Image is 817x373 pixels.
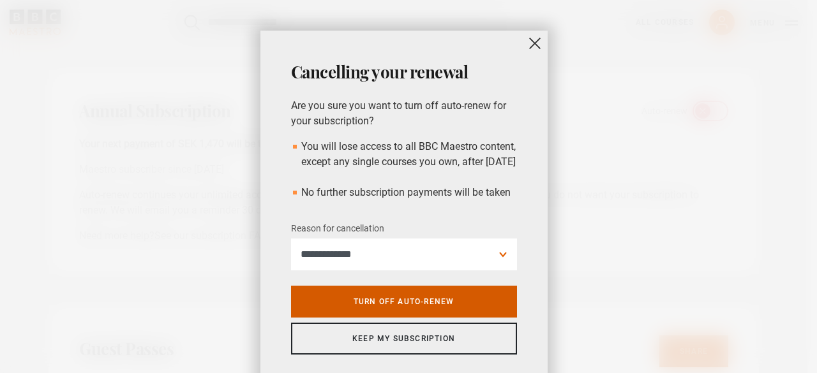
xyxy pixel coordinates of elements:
[291,139,517,170] li: You will lose access to all BBC Maestro content, except any single courses you own, after [DATE]
[291,98,517,129] p: Are you sure you want to turn off auto-renew for your subscription?
[291,286,517,318] a: Turn off auto-renew
[522,31,548,56] button: close
[291,323,517,355] a: Keep my subscription
[291,185,517,200] li: No further subscription payments will be taken
[291,61,517,83] h2: Cancelling your renewal
[291,221,384,237] label: Reason for cancellation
